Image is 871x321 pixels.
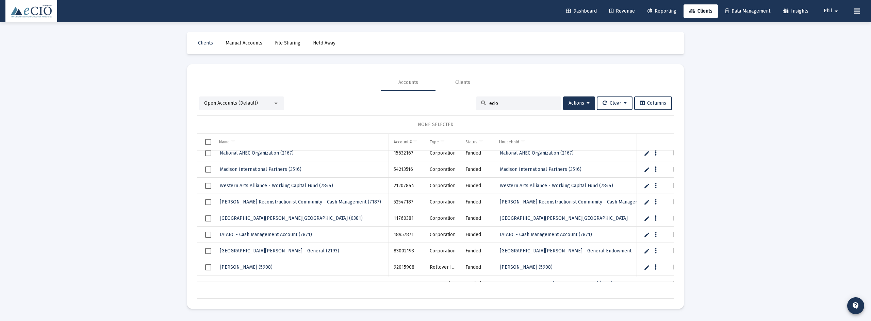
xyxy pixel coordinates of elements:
div: Household [499,139,519,145]
div: Funded [465,248,490,254]
span: Show filter options for column 'Name' [231,139,236,144]
td: Corporation [425,243,461,259]
span: Show filter options for column 'Household' [520,139,525,144]
span: Clients [198,40,213,46]
td: Corporation [425,178,461,194]
a: [PERSON_NAME] (5908) [499,262,553,272]
td: Rollover IRA [425,259,461,275]
td: 39863322 [389,275,425,292]
a: [GEOGRAPHIC_DATA][PERSON_NAME] - General (2193) [219,246,340,256]
div: Select all [205,139,211,145]
td: 11760381 [389,210,425,227]
td: Corporation [425,210,461,227]
div: Select row [205,264,211,270]
a: Edit [644,264,650,270]
span: Clear [603,100,627,106]
a: Edit [644,183,650,189]
a: IAIABC - Cash Management Account (7871) [499,230,593,239]
a: File Sharing [269,36,306,50]
td: Corporation [425,227,461,243]
td: Column Household [494,134,669,150]
span: National AHEC Organization (2167) [500,150,574,156]
td: 92015908 [389,259,425,275]
div: Funded [465,231,490,238]
div: Funded [465,199,490,206]
a: Edit [644,232,650,238]
div: NONE SELECTED [203,121,668,128]
div: Select row [205,232,211,238]
div: Select row [205,199,211,205]
span: Columns [640,100,666,106]
a: Dashboard [561,4,602,18]
button: Phil [816,4,849,18]
span: Held Away [313,40,335,46]
a: Held Away [308,36,341,50]
div: Select row [205,215,211,221]
mat-icon: contact_support [852,302,860,310]
input: Search [489,101,556,106]
span: [PERSON_NAME] Reconstructionist Community - Cash Management (7187) [220,199,381,205]
div: Select row [205,183,211,189]
td: Corporation [425,161,461,178]
a: [GEOGRAPHIC_DATA][PERSON_NAME][GEOGRAPHIC_DATA] (0381) [219,213,363,223]
span: Phil [824,8,832,14]
span: Dashboard [566,8,597,14]
td: Column Status [461,134,494,150]
div: Account # [394,139,412,145]
a: Manual Accounts [220,36,268,50]
a: [GEOGRAPHIC_DATA][PERSON_NAME][GEOGRAPHIC_DATA] [499,213,628,223]
div: Type [430,139,439,145]
td: Corporation [425,145,461,161]
span: Actions [569,100,590,106]
div: Name [219,139,230,145]
span: Revenue [609,8,635,14]
a: Edit [644,150,650,156]
a: Reporting [642,4,682,18]
span: [PERSON_NAME] (5908) [500,264,553,270]
div: Funded [465,280,490,287]
div: Funded [465,215,490,222]
a: National AHEC Organization (2167) [499,148,574,158]
a: Edit [644,248,650,254]
span: IAIABC - Cash Management Account (7871) [500,232,592,237]
span: Open Accounts (Default) [204,100,258,106]
span: Veterans Guest House - [GEOGRAPHIC_DATA] (3322) [500,281,612,286]
a: Data Management [720,4,776,18]
div: Select row [205,166,211,173]
a: Western Arts Alliance - Working Capital Fund (7844) [499,181,614,191]
mat-icon: arrow_drop_down [832,4,840,18]
button: Columns [634,96,672,110]
span: Show filter options for column 'Type' [440,139,445,144]
span: [GEOGRAPHIC_DATA][PERSON_NAME][GEOGRAPHIC_DATA] (0381) [220,215,363,221]
span: Manual Accounts [226,40,262,46]
td: Column Type [425,134,461,150]
a: Western Arts Alliance - Working Capital Fund (7844) [219,181,334,191]
a: IAIABC - Cash Management Account (7871) [219,230,313,239]
span: [GEOGRAPHIC_DATA][PERSON_NAME] - General (2193) [220,248,339,254]
td: Corporation [425,194,461,210]
span: IAIABC - Cash Management Account (7871) [220,232,312,237]
span: File Sharing [275,40,300,46]
div: Funded [465,166,490,173]
span: Show filter options for column 'Account #' [413,139,418,144]
a: Clients [193,36,218,50]
span: Insights [783,8,808,14]
a: [PERSON_NAME] (5908) [219,262,273,272]
span: [PERSON_NAME] (5908) [220,264,273,270]
td: 83002193 [389,243,425,259]
a: [PERSON_NAME] Reconstructionist Community - Cash Management (7187) [219,197,382,207]
div: Status [465,139,477,145]
div: Accounts [398,79,418,86]
span: Western Arts Alliance - Working Capital Fund (7844) [500,183,613,189]
span: [GEOGRAPHIC_DATA][PERSON_NAME] - General Endowment [500,248,631,254]
a: Edit [644,199,650,205]
a: Clients [684,4,718,18]
td: Column Account # [389,134,425,150]
td: 21207844 [389,178,425,194]
div: Data grid [197,134,674,299]
a: Revenue [604,4,640,18]
a: Edit [644,166,650,173]
div: Funded [465,264,490,271]
a: [PERSON_NAME] Reconstructionist Community - Cash Management (7187) [499,197,662,207]
button: Actions [563,96,595,110]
